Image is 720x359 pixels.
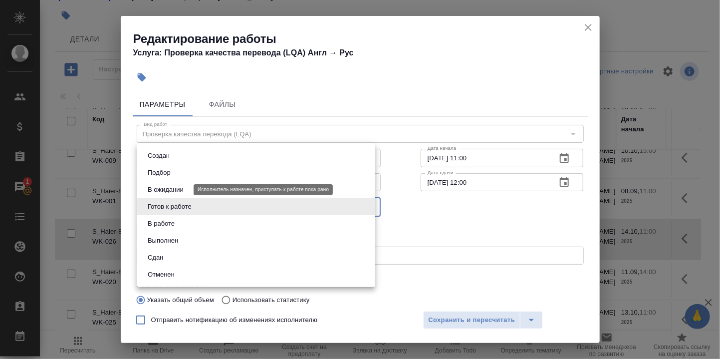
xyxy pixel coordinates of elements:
[145,269,178,280] button: Отменен
[145,201,195,212] button: Готов к работе
[145,252,166,263] button: Сдан
[145,184,187,195] button: В ожидании
[145,235,181,246] button: Выполнен
[145,167,174,178] button: Подбор
[145,218,178,229] button: В работе
[145,150,173,161] button: Создан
